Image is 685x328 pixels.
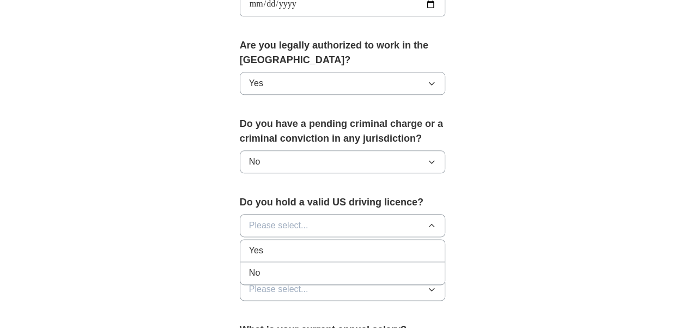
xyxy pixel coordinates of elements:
label: Are you legally authorized to work in the [GEOGRAPHIC_DATA]? [240,38,446,68]
button: No [240,150,446,173]
span: Yes [249,77,263,90]
button: Please select... [240,278,446,301]
span: No [249,266,260,280]
span: Yes [249,244,263,257]
span: Please select... [249,283,308,296]
button: Please select... [240,214,446,237]
span: No [249,155,260,168]
label: Do you hold a valid US driving licence? [240,195,446,210]
label: Do you have a pending criminal charge or a criminal conviction in any jurisdiction? [240,117,446,146]
span: Please select... [249,219,308,232]
button: Yes [240,72,446,95]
